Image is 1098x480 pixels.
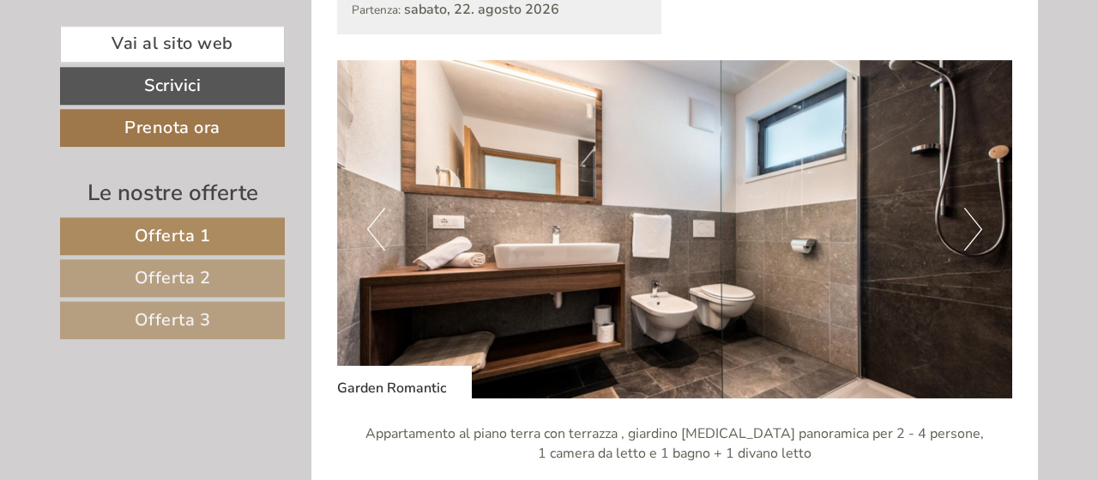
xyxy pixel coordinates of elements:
small: 01:23 [26,83,260,95]
img: image [337,60,1013,398]
div: domenica [291,13,385,42]
a: Prenota ora [60,109,285,147]
span: Offerta 1 [135,224,211,247]
div: Buon giorno, come possiamo aiutarla? [13,46,268,99]
a: Vai al sito web [60,26,285,63]
div: Hotel Kristall [26,50,260,64]
p: Appartamento al piano terra con terrazza , giardino [MEDICAL_DATA] panoramica per 2 - 4 persone, ... [337,424,1013,464]
div: Le nostre offerte [60,177,285,209]
span: Offerta 3 [135,308,211,331]
button: Previous [367,208,385,251]
button: Next [964,208,982,251]
span: Offerta 2 [135,266,211,289]
a: Scrivici [60,67,285,105]
div: Garden Romantic [337,366,472,398]
small: Partenza: [352,2,401,18]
